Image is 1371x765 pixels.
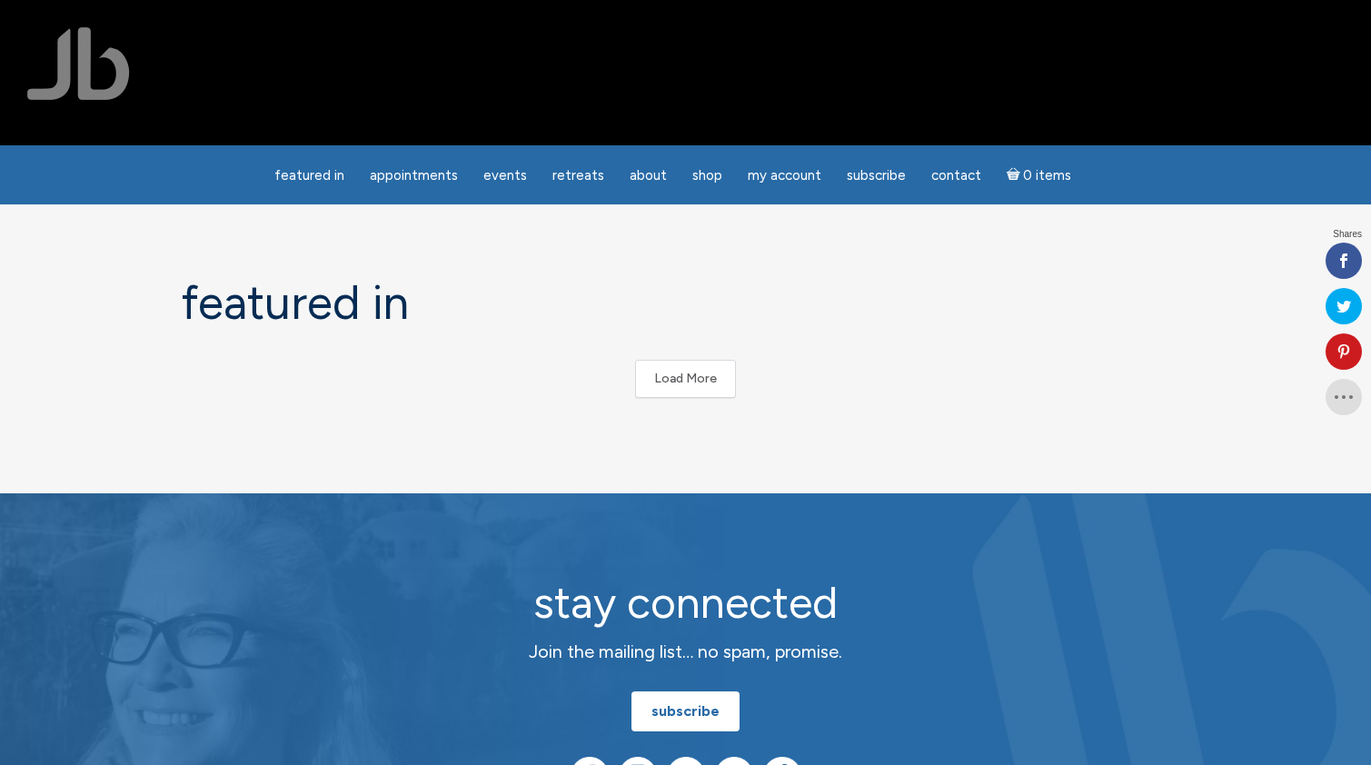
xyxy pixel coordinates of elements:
a: My Account [737,158,832,194]
span: Subscribe [847,167,906,184]
a: Appointments [359,158,469,194]
i: Cart [1007,167,1024,184]
a: Contact [920,158,992,194]
button: Load More [635,360,736,398]
img: Jamie Butler. The Everyday Medium [27,27,130,100]
a: Retreats [541,158,615,194]
span: Events [483,167,527,184]
span: Shares [1333,230,1362,239]
span: 0 items [1023,169,1071,183]
span: My Account [748,167,821,184]
a: Subscribe [836,158,917,194]
h2: stay connected [363,579,1008,627]
a: Cart0 items [996,156,1083,194]
p: Join the mailing list… no spam, promise. [363,638,1008,666]
span: Shop [692,167,722,184]
span: About [630,167,667,184]
span: Appointments [370,167,458,184]
h1: featured in [182,277,1190,329]
a: featured in [263,158,355,194]
a: Shop [681,158,733,194]
a: Events [472,158,538,194]
span: Retreats [552,167,604,184]
span: Contact [931,167,981,184]
span: featured in [274,167,344,184]
a: subscribe [631,691,740,731]
a: About [619,158,678,194]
